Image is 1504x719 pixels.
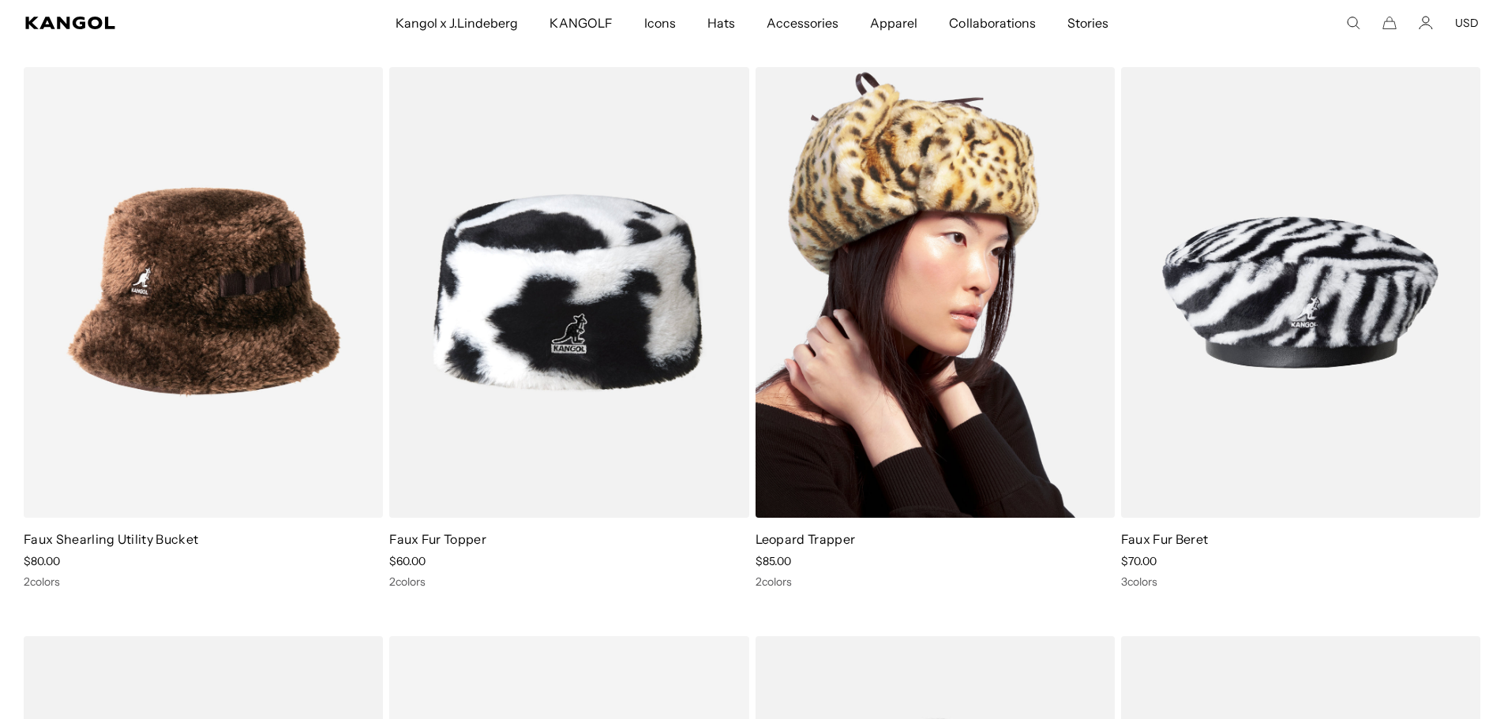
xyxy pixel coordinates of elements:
div: 2 colors [389,575,748,589]
button: USD [1455,16,1479,30]
span: $60.00 [389,554,426,568]
a: Leopard Trapper [756,531,856,547]
summary: Search here [1346,16,1360,30]
a: Account [1419,16,1433,30]
a: Faux Fur Topper [389,531,486,547]
a: Faux Fur Beret [1121,531,1208,547]
div: 2 colors [24,575,383,589]
div: 2 colors [756,575,1115,589]
div: 3 colors [1121,575,1480,589]
a: Faux Shearling Utility Bucket [24,531,198,547]
img: Faux Fur Topper [389,67,748,519]
span: $70.00 [1121,554,1157,568]
img: Leopard Trapper [756,67,1115,519]
img: Faux Shearling Utility Bucket [24,67,383,519]
img: Faux Fur Beret [1121,67,1480,519]
span: $80.00 [24,554,60,568]
button: Cart [1382,16,1397,30]
span: $85.00 [756,554,791,568]
a: Kangol [25,17,261,29]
